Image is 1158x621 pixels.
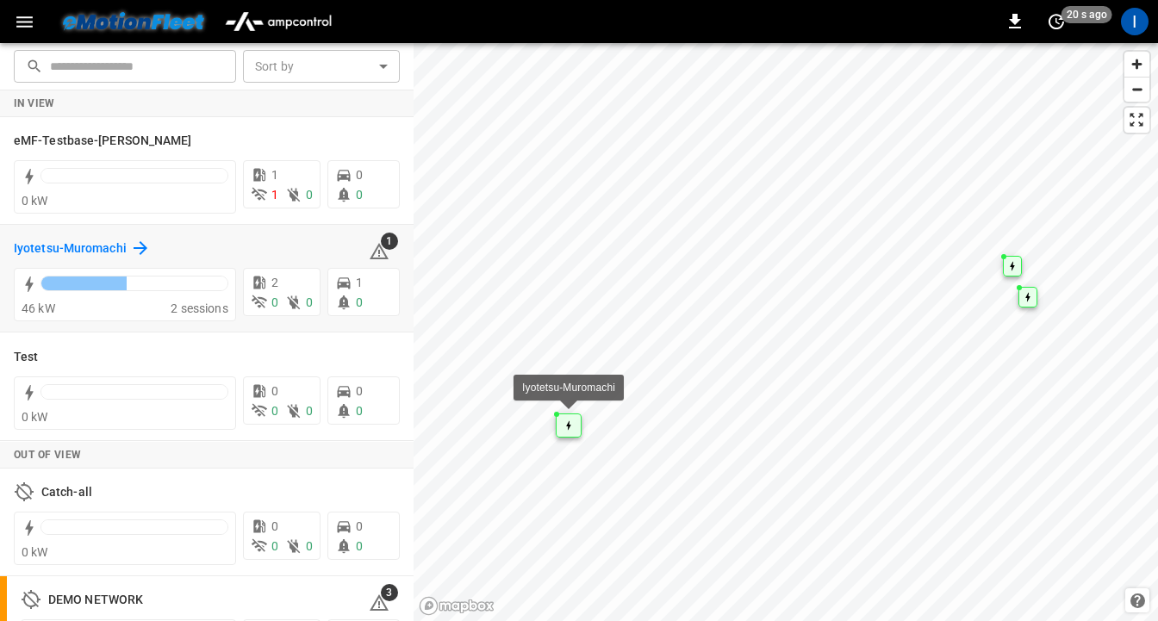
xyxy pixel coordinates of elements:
span: 0 [306,188,313,202]
span: 1 [381,233,398,250]
span: 1 [271,188,278,202]
button: Zoom in [1124,52,1149,77]
div: Map marker [1018,287,1037,307]
span: 0 [356,519,363,533]
span: 0 [271,519,278,533]
span: 0 kW [22,194,48,208]
span: 0 [306,539,313,553]
span: 0 [356,384,363,398]
span: 1 [356,276,363,289]
span: 0 kW [22,545,48,559]
button: Zoom out [1124,77,1149,102]
span: 1 [271,168,278,182]
span: 0 [356,539,363,553]
span: 0 [306,295,313,309]
span: 0 [356,188,363,202]
span: 0 [271,295,278,309]
div: Map marker [556,413,582,438]
strong: Out of View [14,449,81,461]
span: 46 kW [22,301,55,315]
div: Iyotetsu-Muromachi [522,379,615,396]
span: 0 [356,168,363,182]
span: 2 [271,276,278,289]
a: Mapbox homepage [419,596,495,616]
h6: DEMO NETWORK [48,591,143,610]
div: profile-icon [1121,8,1149,35]
div: Map marker [1003,256,1022,276]
span: 2 sessions [171,301,228,315]
strong: In View [14,97,55,109]
h6: Test [14,348,38,367]
span: Zoom out [1124,78,1149,102]
img: ampcontrol.io logo [218,5,339,38]
span: 0 kW [22,410,48,424]
h6: Catch-all [41,483,92,502]
span: 0 [356,404,363,418]
span: 0 [271,404,278,418]
span: 0 [306,404,313,418]
h6: eMF-Testbase-Musashimurayama [14,132,192,151]
span: 3 [381,584,398,601]
button: set refresh interval [1043,8,1070,35]
img: Customer Logo [56,5,211,38]
canvas: Map [414,43,1158,621]
h6: Iyotetsu-Muromachi [14,239,127,258]
span: 20 s ago [1061,6,1112,23]
span: 0 [271,384,278,398]
span: 0 [356,295,363,309]
span: 0 [271,539,278,553]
